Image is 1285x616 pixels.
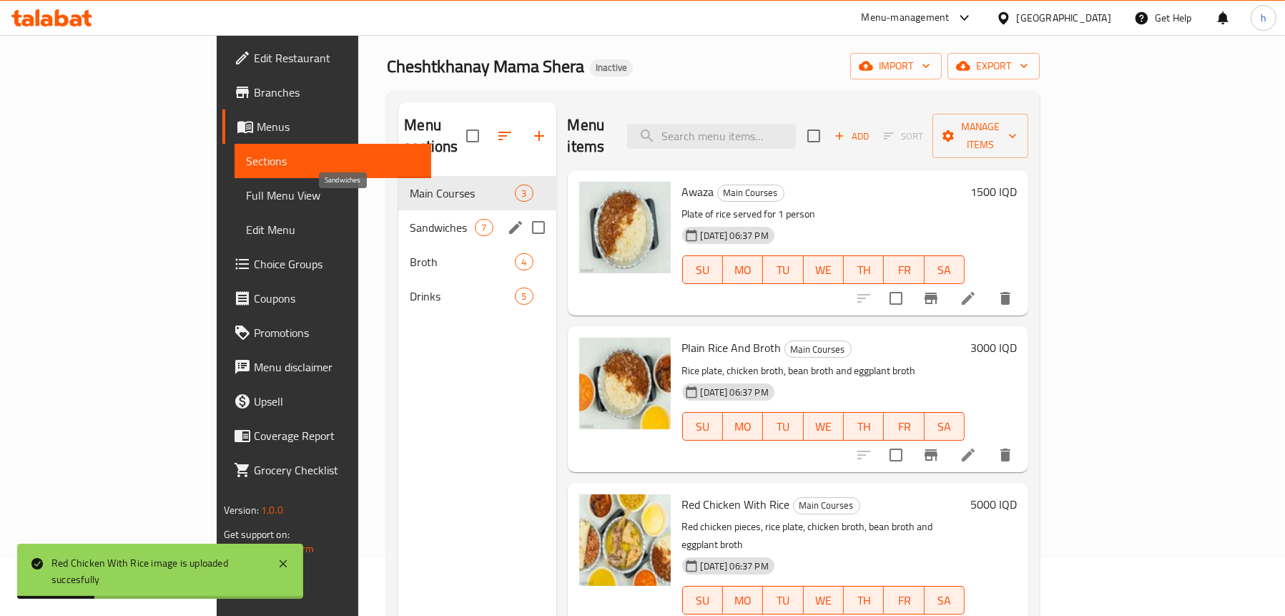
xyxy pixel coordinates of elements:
[254,358,420,376] span: Menu disclaimer
[723,586,763,615] button: MO
[516,290,532,303] span: 5
[410,219,475,236] span: Sandwiches
[51,555,263,587] div: Red Chicken With Rice image is uploaded succesfully
[254,393,420,410] span: Upsell
[410,253,515,270] div: Broth
[398,210,556,245] div: Sandwiches7edit
[515,185,533,202] div: items
[881,283,911,313] span: Select to update
[579,494,671,586] img: Red Chicken With Rice
[959,57,1028,75] span: export
[763,586,803,615] button: TU
[689,416,717,437] span: SU
[579,338,671,429] img: Plain Rice And Broth
[695,559,774,573] span: [DATE] 06:37 PM
[1017,10,1111,26] div: [GEOGRAPHIC_DATA]
[804,255,844,284] button: WE
[925,255,965,284] button: SA
[844,412,884,441] button: TH
[862,57,930,75] span: import
[988,438,1023,472] button: delete
[224,501,259,519] span: Version:
[844,586,884,615] button: TH
[884,412,924,441] button: FR
[763,255,803,284] button: TU
[988,281,1023,316] button: delete
[794,497,860,514] span: Main Courses
[410,288,515,305] span: Drinks
[829,125,875,147] span: Add item
[682,205,965,223] p: Plate of rice served for 1 person
[881,440,911,470] span: Select to update
[222,384,431,419] a: Upsell
[925,412,965,441] button: SA
[404,114,466,157] h2: Menu sections
[875,125,932,147] span: Select section first
[850,53,942,79] button: import
[944,118,1017,154] span: Manage items
[516,187,532,200] span: 3
[254,49,420,67] span: Edit Restaurant
[850,590,878,611] span: TH
[222,453,431,487] a: Grocery Checklist
[682,337,782,358] span: Plain Rice And Broth
[682,362,965,380] p: Rice plate, chicken broth, bean broth and eggplant broth
[890,416,918,437] span: FR
[590,59,633,77] div: Inactive
[695,229,774,243] span: [DATE] 06:37 PM
[254,290,420,307] span: Coupons
[505,217,526,238] button: edit
[222,247,431,281] a: Choice Groups
[254,427,420,444] span: Coverage Report
[235,144,431,178] a: Sections
[729,260,757,280] span: MO
[850,416,878,437] span: TH
[254,461,420,479] span: Grocery Checklist
[890,590,918,611] span: FR
[799,121,829,151] span: Select section
[410,185,515,202] span: Main Courses
[729,416,757,437] span: MO
[590,62,633,74] span: Inactive
[254,324,420,341] span: Promotions
[850,260,878,280] span: TH
[682,255,723,284] button: SU
[222,109,431,144] a: Menus
[809,260,838,280] span: WE
[695,386,774,399] span: [DATE] 06:37 PM
[769,416,797,437] span: TU
[458,121,488,151] span: Select all sections
[261,501,283,519] span: 1.0.0
[387,50,584,82] span: Cheshtkhanay Mama Shera
[862,9,950,26] div: Menu-management
[398,245,556,279] div: Broth4
[682,494,790,515] span: Red Chicken With Rice
[689,590,717,611] span: SU
[930,590,959,611] span: SA
[884,255,924,284] button: FR
[475,219,493,236] div: items
[970,182,1017,202] h6: 1500 IQD
[476,221,492,235] span: 7
[829,125,875,147] button: Add
[723,255,763,284] button: MO
[246,152,420,170] span: Sections
[579,182,671,273] img: Awaza
[914,281,948,316] button: Branch-specific-item
[398,176,556,210] div: Main Courses3
[222,419,431,453] a: Coverage Report
[718,185,784,201] span: Main Courses
[970,494,1017,514] h6: 5000 IQD
[717,185,784,202] div: Main Courses
[254,84,420,101] span: Branches
[398,170,556,319] nav: Menu sections
[809,590,838,611] span: WE
[235,212,431,247] a: Edit Menu
[925,586,965,615] button: SA
[515,288,533,305] div: items
[682,586,723,615] button: SU
[793,497,860,514] div: Main Courses
[763,412,803,441] button: TU
[516,255,532,269] span: 4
